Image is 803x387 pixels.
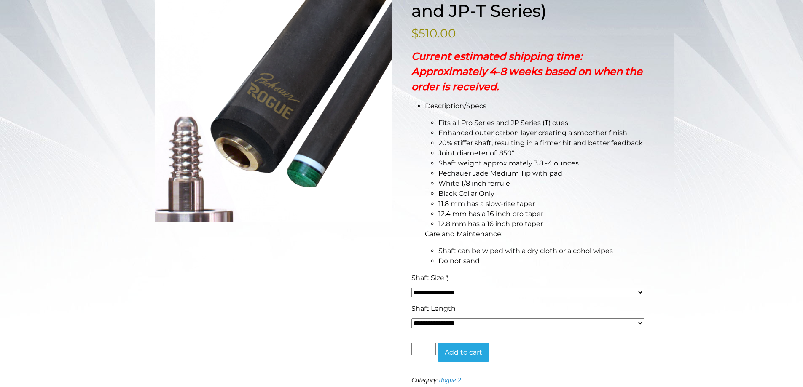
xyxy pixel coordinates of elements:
[438,343,489,362] button: Add to cart
[411,343,436,355] input: Product quantity
[438,200,535,208] span: 11.8 mm has a slow-rise taper
[411,26,419,40] span: $
[411,304,456,312] span: Shaft Length
[438,169,562,177] span: Pechauer Jade Medium Tip with pad
[438,139,643,147] span: 20% stiffer shaft, resulting in a firmer hit and better feedback
[411,274,444,282] span: Shaft Size
[438,129,627,137] span: Enhanced outer carbon layer creating a smoother finish
[411,50,642,93] strong: Current estimated shipping time: Approximately 4-8 weeks based on when the order is received.
[411,376,461,384] span: Category:
[438,247,613,255] span: Shaft can be wiped with a dry cloth or alcohol wipes
[439,376,461,384] a: Rogue 2
[438,118,648,128] li: Fits all Pro Series and JP Series (T) cues
[446,274,448,282] abbr: required
[438,257,480,265] span: Do not sand
[438,210,543,218] span: 12.4 mm has a 16 inch pro taper
[425,102,486,110] span: Description/Specs
[438,189,494,198] span: Black Collar Only
[438,179,510,187] span: White 1/8 inch ferrule
[438,149,514,157] span: Joint diameter of .850″
[438,159,579,167] span: Shaft weight approximately 3.8 -4 ounces
[425,230,502,238] span: Care and Maintenance:
[438,220,543,228] span: 12.8 mm has a 16 inch pro taper
[411,26,456,40] bdi: 510.00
